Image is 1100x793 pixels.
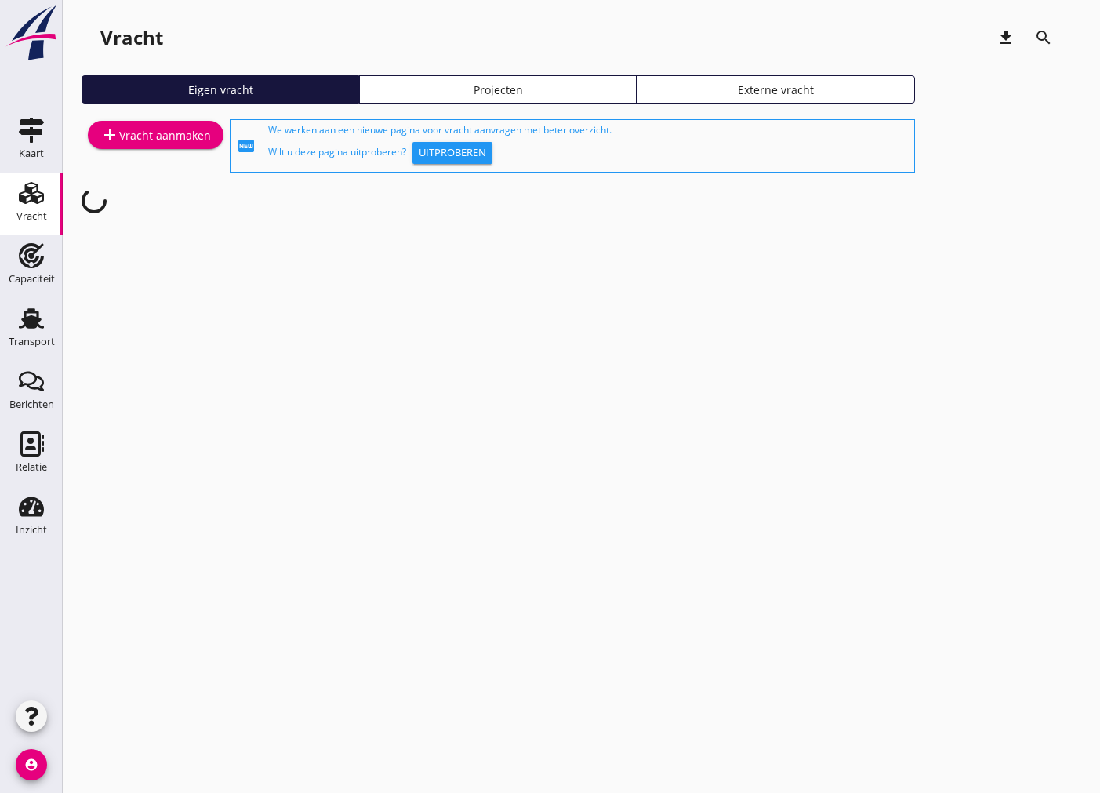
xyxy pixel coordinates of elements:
div: Uitproberen [419,145,486,161]
div: Capaciteit [9,274,55,284]
i: download [997,28,1015,47]
div: We werken aan een nieuwe pagina voor vracht aanvragen met beter overzicht. Wilt u deze pagina uit... [268,123,908,169]
i: add [100,125,119,144]
div: Externe vracht [644,82,907,98]
div: Projecten [366,82,630,98]
div: Vracht [100,25,163,50]
a: Eigen vracht [82,75,359,104]
a: Externe vracht [637,75,914,104]
div: Transport [9,336,55,347]
div: Relatie [16,462,47,472]
div: Inzicht [16,525,47,535]
div: Vracht aanmaken [100,125,211,144]
button: Uitproberen [412,142,492,164]
i: fiber_new [237,136,256,155]
div: Kaart [19,148,44,158]
div: Berichten [9,399,54,409]
div: Vracht [16,211,47,221]
i: account_circle [16,749,47,780]
i: search [1034,28,1053,47]
a: Projecten [359,75,637,104]
div: Eigen vracht [89,82,352,98]
img: logo-small.a267ee39.svg [3,4,60,62]
a: Vracht aanmaken [88,121,223,149]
